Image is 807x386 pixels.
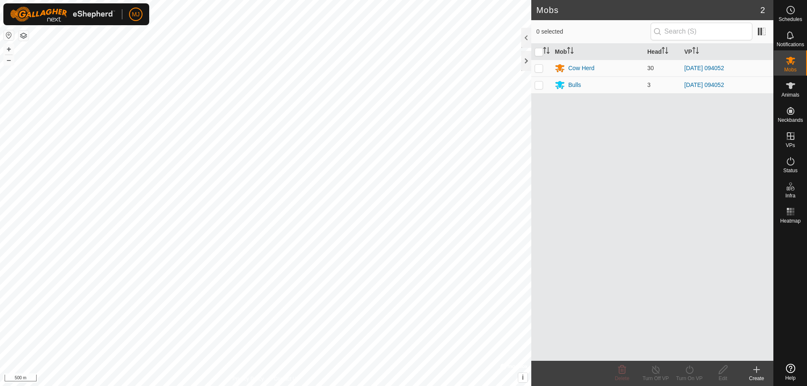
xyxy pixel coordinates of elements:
p-sorticon: Activate to sort [567,48,574,55]
span: 2 [760,4,765,16]
th: Mob [551,44,644,60]
a: Privacy Policy [232,375,264,383]
button: Reset Map [4,30,14,40]
h2: Mobs [536,5,760,15]
a: Contact Us [274,375,299,383]
p-sorticon: Activate to sort [543,48,550,55]
span: Animals [781,92,799,97]
div: Edit [706,375,740,382]
img: Gallagher Logo [10,7,115,22]
div: Turn Off VP [639,375,672,382]
span: Notifications [777,42,804,47]
span: Status [783,168,797,173]
a: [DATE] 094052 [684,81,724,88]
div: Cow Herd [568,64,594,73]
span: Neckbands [778,118,803,123]
th: Head [644,44,681,60]
p-sorticon: Activate to sort [692,48,699,55]
span: Help [785,375,796,381]
span: 30 [647,65,654,71]
div: Bulls [568,81,581,89]
button: – [4,55,14,65]
button: + [4,44,14,54]
th: VP [681,44,773,60]
span: Delete [615,375,630,381]
span: 3 [647,81,651,88]
a: [DATE] 094052 [684,65,724,71]
button: Map Layers [18,31,29,41]
span: 0 selected [536,27,651,36]
span: Schedules [778,17,802,22]
span: Mobs [784,67,796,72]
button: i [518,373,527,382]
input: Search (S) [651,23,752,40]
span: Heatmap [780,218,801,223]
span: MJ [132,10,140,19]
span: VPs [786,143,795,148]
div: Create [740,375,773,382]
span: i [522,374,524,381]
div: Turn On VP [672,375,706,382]
span: Infra [785,193,795,198]
p-sorticon: Activate to sort [662,48,668,55]
a: Help [774,360,807,384]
